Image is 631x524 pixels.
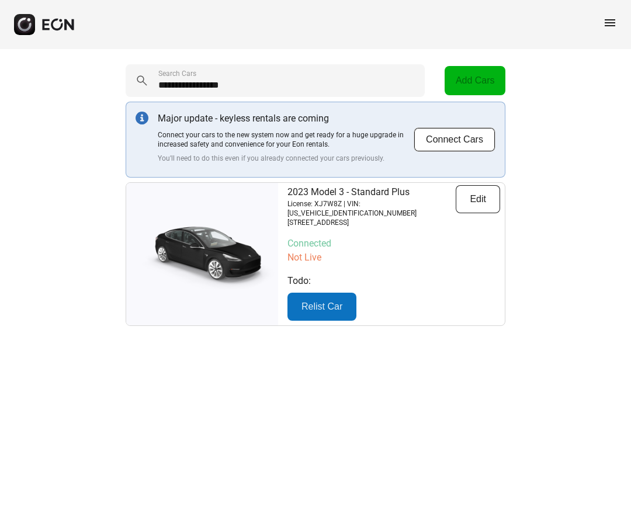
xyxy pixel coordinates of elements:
p: Not Live [287,251,500,265]
p: Connect your cars to the new system now and get ready for a huge upgrade in increased safety and ... [158,130,414,149]
p: License: XJ7W8Z | VIN: [US_VEHICLE_IDENTIFICATION_NUMBER] [287,199,456,218]
button: Edit [456,185,500,213]
p: Todo: [287,274,500,288]
img: car [126,216,278,292]
label: Search Cars [158,69,196,78]
p: Major update - keyless rentals are coming [158,112,414,126]
button: Relist Car [287,293,356,321]
p: 2023 Model 3 - Standard Plus [287,185,456,199]
p: [STREET_ADDRESS] [287,218,456,227]
button: Connect Cars [414,127,495,152]
p: Connected [287,237,500,251]
span: menu [603,16,617,30]
img: info [136,112,148,124]
p: You'll need to do this even if you already connected your cars previously. [158,154,414,163]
